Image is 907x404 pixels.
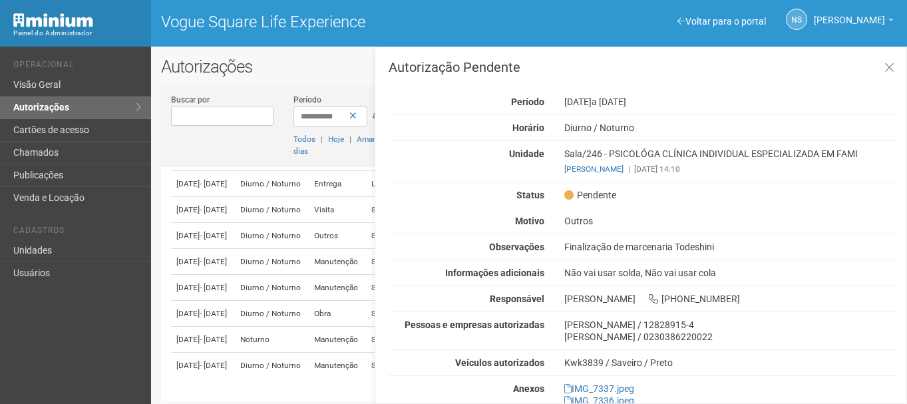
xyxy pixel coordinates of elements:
[200,283,227,292] span: - [DATE]
[309,275,365,301] td: Manutenção
[200,257,227,266] span: - [DATE]
[366,197,420,223] td: Sala/474
[235,171,309,197] td: Diurno / Noturno
[366,171,420,197] td: Loja/SS116
[554,293,906,305] div: [PERSON_NAME] [PHONE_NUMBER]
[161,13,519,31] h1: Vogue Square Life Experience
[309,223,365,249] td: Outros
[373,110,378,120] span: a
[171,223,235,249] td: [DATE]
[564,164,624,174] a: [PERSON_NAME]
[554,241,906,253] div: Finalização de marcenaria Todeshini
[366,223,420,249] td: Sala/474
[405,319,544,330] strong: Pessoas e empresas autorizadas
[235,223,309,249] td: Diurno / Noturno
[235,275,309,301] td: Diurno / Noturno
[489,242,544,252] strong: Observações
[490,294,544,304] strong: Responsável
[366,249,420,275] td: Sala/474
[564,319,896,331] div: [PERSON_NAME] / 12828915-4
[171,301,235,327] td: [DATE]
[592,97,626,107] span: a [DATE]
[200,179,227,188] span: - [DATE]
[564,163,896,175] div: [DATE] 14:10
[366,353,420,379] td: Sala/203
[564,383,634,394] a: IMG_7337.jpeg
[554,96,906,108] div: [DATE]
[13,13,93,27] img: Minium
[161,57,897,77] h2: Autorizações
[786,9,807,30] a: NS
[200,361,227,370] span: - [DATE]
[235,197,309,223] td: Diurno / Noturno
[200,231,227,240] span: - [DATE]
[554,215,906,227] div: Outros
[171,353,235,379] td: [DATE]
[349,134,351,144] span: |
[564,331,896,343] div: [PERSON_NAME] / 0230386220022
[515,216,544,226] strong: Motivo
[200,335,227,344] span: - [DATE]
[309,249,365,275] td: Manutenção
[171,94,210,106] label: Buscar por
[516,190,544,200] strong: Status
[445,268,544,278] strong: Informações adicionais
[554,148,906,175] div: Sala/246 - PSICOLÓGA CLÍNICA INDIVIDUAL ESPECIALIZADA EM FAMI
[171,249,235,275] td: [DATE]
[629,164,631,174] span: |
[814,17,894,27] a: [PERSON_NAME]
[293,94,321,106] label: Período
[321,134,323,144] span: |
[357,134,386,144] a: Amanhã
[554,122,906,134] div: Diurno / Noturno
[13,60,141,74] li: Operacional
[509,148,544,159] strong: Unidade
[455,357,544,368] strong: Veículos autorizados
[200,309,227,318] span: - [DATE]
[171,275,235,301] td: [DATE]
[554,267,906,279] div: Não vai usar solda, Não vai usar cola
[309,353,365,379] td: Manutenção
[171,197,235,223] td: [DATE]
[171,327,235,353] td: [DATE]
[328,134,344,144] a: Hoje
[511,97,544,107] strong: Período
[235,327,309,353] td: Noturno
[366,327,420,353] td: Sala/320
[814,2,885,25] span: Nicolle Silva
[564,189,616,201] span: Pendente
[677,16,766,27] a: Voltar para o portal
[13,226,141,240] li: Cadastros
[235,249,309,275] td: Diurno / Noturno
[200,205,227,214] span: - [DATE]
[366,275,420,301] td: Sala/474
[293,134,315,144] a: Todos
[366,301,420,327] td: Sala/474
[171,171,235,197] td: [DATE]
[235,301,309,327] td: Diurno / Noturno
[309,301,365,327] td: Obra
[309,197,365,223] td: Visita
[235,353,309,379] td: Diurno / Noturno
[389,61,896,74] h3: Autorização Pendente
[309,327,365,353] td: Manutenção
[13,27,141,39] div: Painel do Administrador
[309,171,365,197] td: Entrega
[564,357,896,369] div: Kwk3839 / Saveiro / Preto
[512,122,544,133] strong: Horário
[513,383,544,394] strong: Anexos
